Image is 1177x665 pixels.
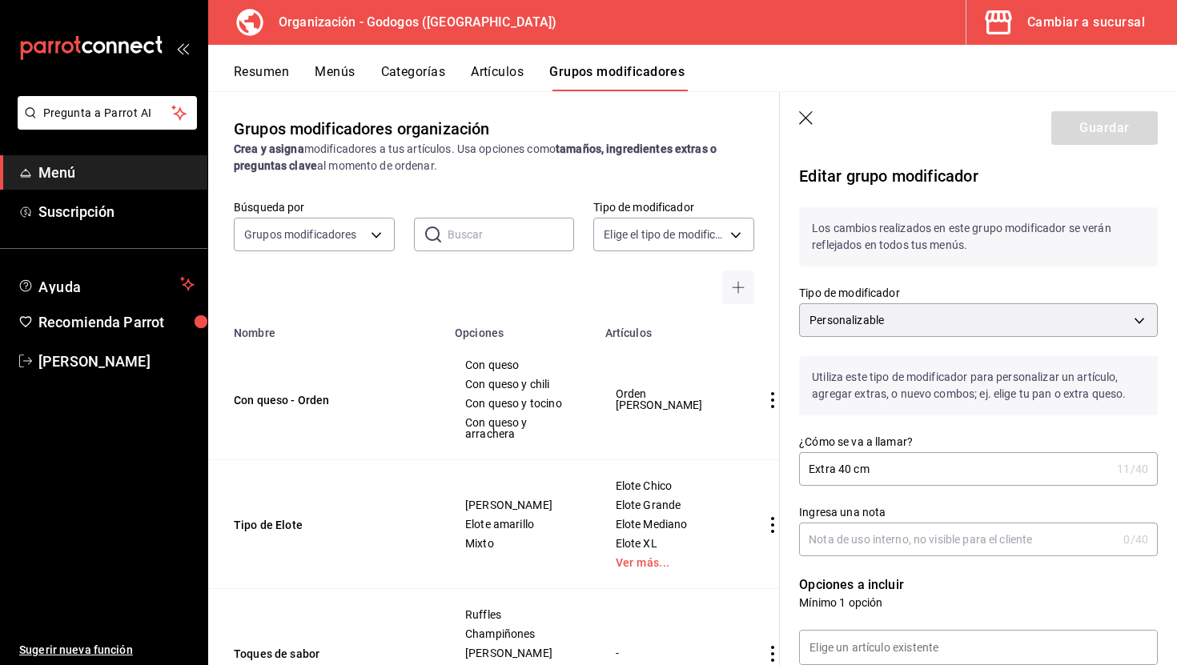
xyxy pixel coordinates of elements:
p: Utiliza este tipo de modificador para personalizar un artículo, agregar extras, o nuevo combos; e... [799,356,1158,415]
span: Elote Chico [616,480,726,491]
div: 0 /40 [1123,531,1148,547]
div: 11 /40 [1117,461,1148,477]
a: Ver más... [616,557,726,568]
span: Personalizable [809,312,884,328]
span: Grupos modificadores [244,226,357,242]
strong: tamaños, ingredientes extras o preguntas clave [234,142,717,172]
span: Menú [38,162,195,183]
div: - [615,644,727,662]
span: Elote Mediano [616,519,726,530]
button: actions [765,646,781,662]
span: Elote XL [616,538,726,549]
label: Tipo de modificador [593,202,754,213]
span: Ruffles [465,609,576,620]
button: Pregunta a Parrot AI [18,96,197,130]
button: actions [765,392,781,408]
button: Resumen [234,64,289,91]
p: Los cambios realizados en este grupo modificador se verán reflejados en todos tus menús. [799,207,1158,266]
span: Sugerir nueva función [19,642,195,659]
button: Toques de sabor [234,646,426,662]
button: actions [765,517,781,533]
button: Tipo de Elote [234,517,426,533]
span: Elote amarillo [465,519,576,530]
input: Elige un artículo existente [800,631,1157,664]
span: Ayuda [38,274,174,294]
span: Con queso [465,359,576,371]
span: Con queso y chili [465,379,576,390]
span: Champiñones [465,628,576,639]
div: Grupos modificadores organización [234,117,489,141]
div: Cambiar a sucursal [1027,11,1145,34]
button: Categorías [381,64,446,91]
p: Mínimo 1 opción [799,595,1158,611]
span: Elige el tipo de modificador [604,226,725,242]
span: Orden [PERSON_NAME] [616,388,726,411]
button: Con queso - Orden [234,392,426,408]
span: Con queso y tocino [465,398,576,409]
button: Menús [315,64,355,91]
span: Elote Grande [616,499,726,511]
label: Tipo de modificador [799,287,1158,298]
strong: Crea y asigna [234,142,304,155]
input: Buscar [448,218,575,250]
th: Opciones [445,317,596,339]
span: Mixto [465,538,576,549]
label: Búsqueda por [234,202,395,213]
th: Artículos [596,317,746,339]
h3: Organización - Godogos ([GEOGRAPHIC_DATA]) [266,13,557,32]
button: Artículos [471,64,524,91]
span: Pregunta a Parrot AI [43,105,172,122]
label: Ingresa una nota [799,507,1158,518]
div: modificadores a tus artículos. Usa opciones como al momento de ordenar. [234,141,754,174]
label: ¿Cómo se va a llamar? [799,436,1158,447]
span: Con queso y arrachera [465,417,576,439]
span: Recomienda Parrot [38,311,195,333]
span: Suscripción [38,201,195,222]
p: Opciones a incluir [799,575,1158,595]
a: Pregunta a Parrot AI [11,116,197,133]
div: navigation tabs [234,64,1177,91]
button: Grupos modificadores [549,64,685,91]
button: open_drawer_menu [176,42,189,54]
span: [PERSON_NAME] [465,499,576,511]
span: [PERSON_NAME] [465,647,576,659]
input: Nota de uso interno, no visible para el cliente [799,523,1117,555]
th: Nombre [208,317,445,339]
span: [PERSON_NAME] [38,351,195,372]
p: Editar grupo modificador [799,164,1158,188]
